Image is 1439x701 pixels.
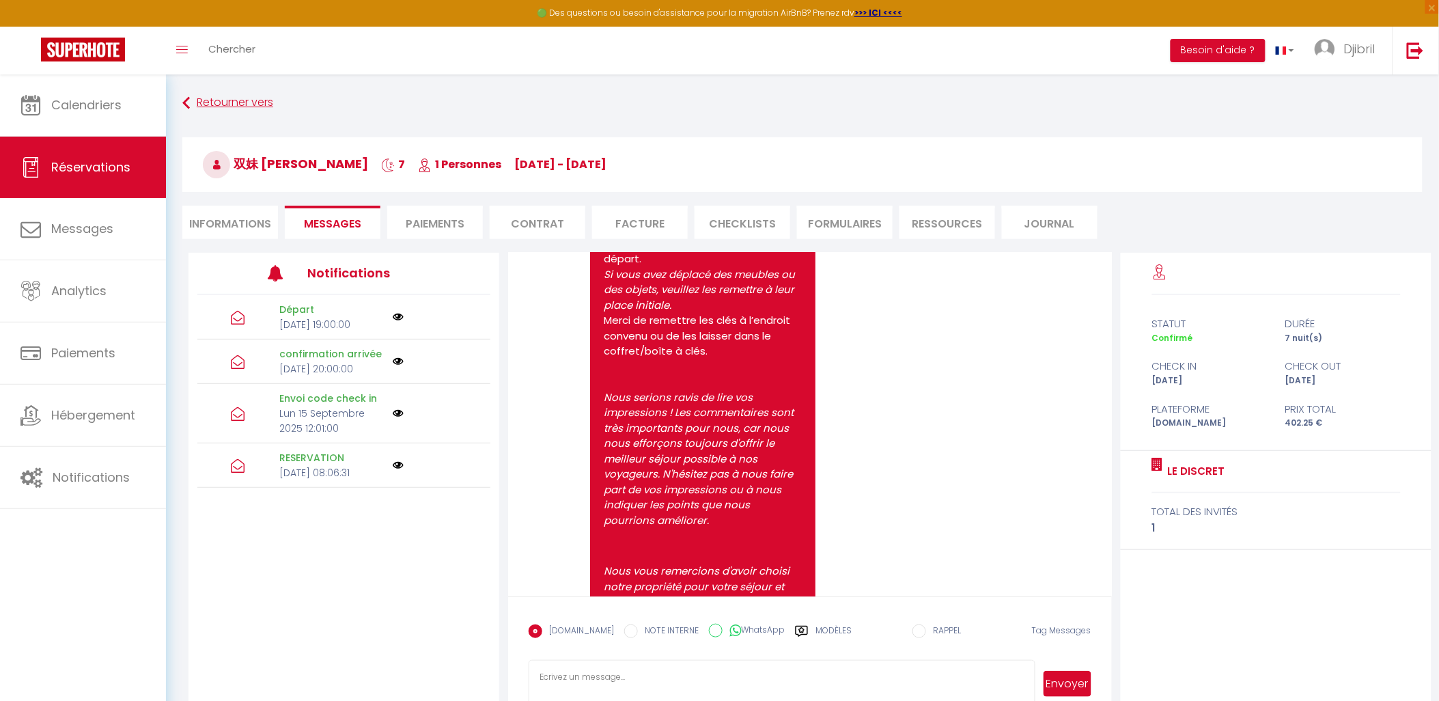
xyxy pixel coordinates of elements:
button: Besoin d'aide ? [1171,39,1266,62]
a: ... Djibril [1304,27,1393,74]
p: Lun 15 Septembre 2025 12:01:00 [279,406,383,436]
div: [DOMAIN_NAME] [1143,417,1276,430]
div: durée [1276,316,1410,332]
div: check in [1143,358,1276,374]
div: Prix total [1276,401,1410,417]
p: Envoi code check in [279,391,383,406]
img: ... [1315,39,1335,59]
li: Paiements [387,206,483,239]
a: Chercher [198,27,266,74]
p: [DATE] 20:00:00 [279,361,383,376]
div: Plateforme [1143,401,1276,417]
p: [DATE] 19:00:00 [279,317,383,332]
div: total des invités [1152,504,1401,520]
div: check out [1276,358,1410,374]
span: Chercher [208,42,255,56]
img: NO IMAGE [393,356,404,367]
em: Si vous avez déplacé des meubles ou des objets, veuillez les remettre à leur place initiale. [604,267,798,312]
span: Calendriers [51,96,122,113]
span: Hébergement [51,407,135,424]
div: [DATE] [1143,374,1276,387]
img: NO IMAGE [393,408,404,419]
p: [DATE] 08:06:31 [279,465,383,480]
span: 双妹 [PERSON_NAME] [203,155,368,172]
li: Ressources [899,206,995,239]
span: Tag Messages [1032,624,1091,636]
span: Messages [304,216,361,232]
label: NOTE INTERNE [638,624,699,640]
span: Djibril [1344,40,1375,57]
label: Modèles [815,624,852,648]
span: Réservations [51,159,130,176]
img: Super Booking [41,38,125,61]
img: NO IMAGE [393,460,404,471]
li: Facture [592,206,688,239]
div: 7 nuit(s) [1276,332,1410,345]
li: CHECKLISTS [695,206,790,239]
label: WhatsApp [723,624,785,639]
em: Nous vous remercions d'avoir choisi notre propriété pour votre séjour et espérons vous accueillir... [604,564,799,624]
a: Le Discret [1163,463,1225,480]
li: Informations [182,206,278,239]
span: 1 Personnes [418,156,501,172]
p: Départ [279,302,383,317]
label: RAPPEL [926,624,961,640]
div: 402.25 € [1276,417,1410,430]
a: >>> ICI <<<< [854,7,902,18]
li: FORMULAIRES [797,206,893,239]
li: Journal [1002,206,1098,239]
span: Paiements [51,344,115,361]
img: logout [1407,42,1424,59]
p: RESERVATION [279,450,383,465]
span: Analytics [51,282,107,299]
li: Merci de remettre les clés à l’endroit convenu ou de les laisser dans le coffret/boîte à clés. [604,313,802,359]
h3: Notifications [307,258,430,288]
img: NO IMAGE [393,312,404,322]
p: confirmation arrivée [279,346,383,361]
div: 1 [1152,520,1401,536]
a: Retourner vers [182,91,1423,115]
label: [DOMAIN_NAME] [542,624,614,640]
em: Nous serions ravis de lire vos impressions ! Les commentaires sont très importants pour nous, car... [604,390,796,527]
button: Envoyer [1044,671,1091,697]
div: statut [1143,316,1276,332]
span: Messages [51,220,113,237]
div: [DATE] [1276,374,1410,387]
span: 7 [381,156,405,172]
span: [DATE] - [DATE] [514,156,606,172]
span: Confirmé [1152,332,1193,344]
li: Contrat [490,206,585,239]
span: Notifications [53,469,130,486]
